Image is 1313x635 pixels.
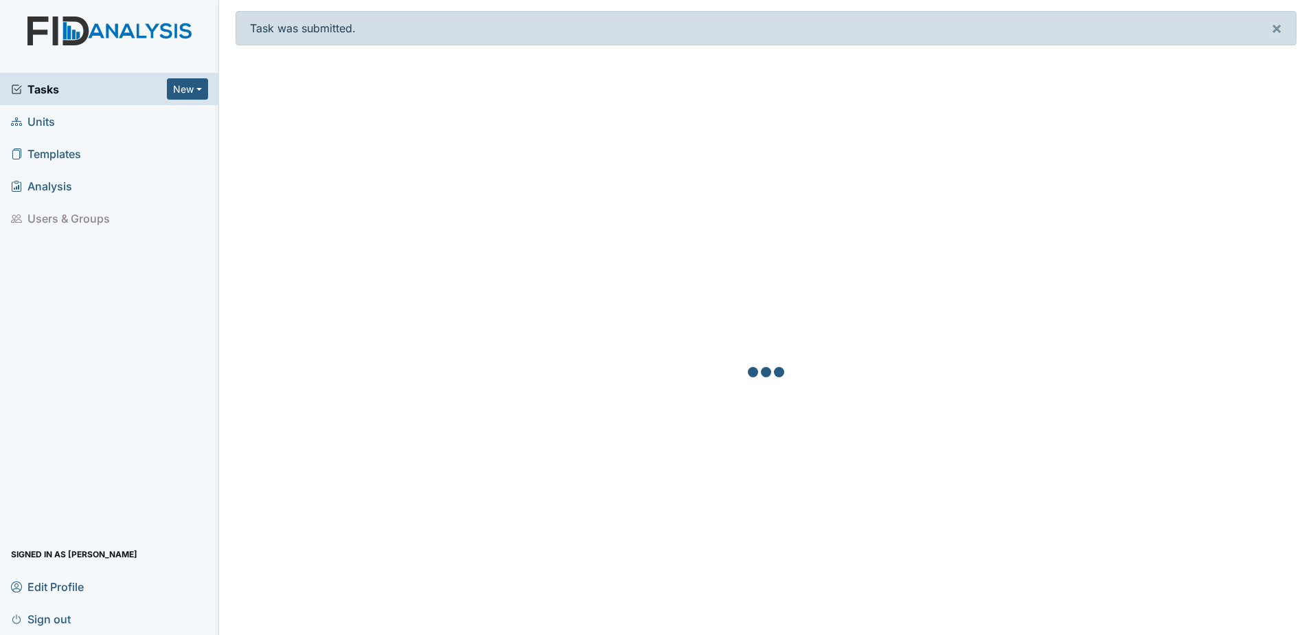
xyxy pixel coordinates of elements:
[236,11,1297,45] div: Task was submitted.
[11,143,81,164] span: Templates
[11,576,84,597] span: Edit Profile
[167,78,208,100] button: New
[1271,18,1282,38] span: ×
[1257,12,1296,45] button: ×
[11,111,55,132] span: Units
[11,81,167,98] a: Tasks
[11,175,72,197] span: Analysis
[11,544,137,565] span: Signed in as [PERSON_NAME]
[11,608,71,630] span: Sign out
